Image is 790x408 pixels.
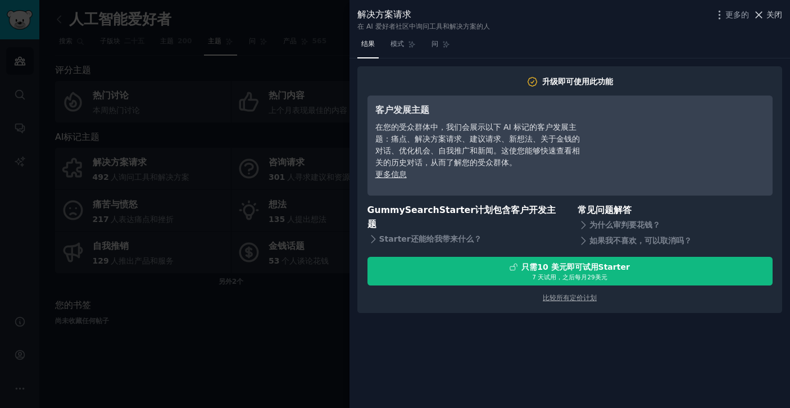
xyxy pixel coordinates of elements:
font: 问 [432,40,438,48]
font: 只需 [521,262,537,271]
a: 问 [428,35,454,58]
font: Starter [379,234,411,243]
font: 每月 [575,274,587,280]
font: 常见问题解答 [578,205,632,215]
font: 结果 [361,40,375,48]
font: 10 美元 [537,262,566,271]
font: 解决方案请求 [357,9,411,20]
font: 7 天 [532,274,544,280]
font: Starter [439,205,475,215]
font: 在您的受众群体中，我们会展示以下 AI 标记的客户发展主题：痛点、解决方案请求、建议请求、新想法、关于金钱的对话、优化机会、自我推广和新闻。这使您能够快速查看相关的历史对话，从而了解您的受众群体。 [375,123,580,167]
font: 包含 [493,205,511,215]
font: 计划 [475,205,493,215]
font: 即可试用 [567,262,598,271]
button: 关闭 [753,9,783,21]
a: 更多信息 [375,170,407,179]
font: 更多的 [725,10,749,19]
button: 更多的 [714,9,749,21]
font: 模式 [391,40,404,48]
iframe: YouTube 视频播放器 [596,103,765,188]
font: Starter [598,262,630,271]
button: 只需10 美元即可试用Starter7 天试用，之后每月29美元 [367,257,773,285]
font: 为什么审判要花钱？ [589,220,660,229]
a: 模式 [387,35,420,58]
font: ？ [474,234,482,243]
font: 如果我不喜欢，可以取消吗？ [589,236,692,245]
font: 客户开发主题 [367,205,556,229]
font: 29美元 [587,274,607,280]
font: 客户发展主题 [375,105,429,115]
font: 在 AI 爱好者社区中询问工具和解决方案的人 [357,22,490,30]
font: GummySearch [367,205,439,215]
font: 试用，之后 [544,274,575,280]
font: 关闭 [766,10,782,19]
a: 结果 [357,35,379,58]
font: 升级即可使用此功能 [542,77,613,86]
font: 还能给我带来什么 [411,234,474,243]
a: 比较所有定价计划 [543,294,597,302]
